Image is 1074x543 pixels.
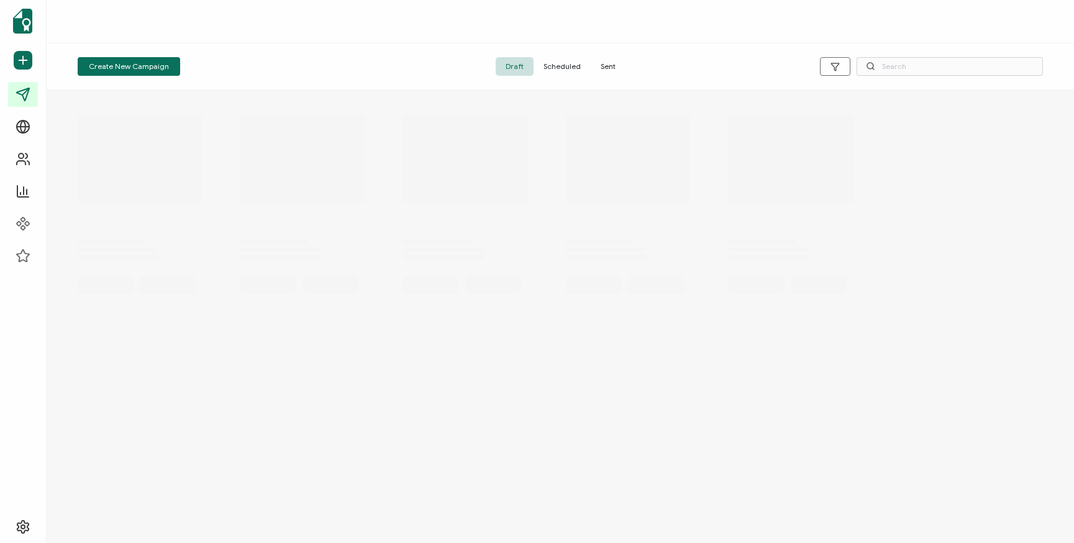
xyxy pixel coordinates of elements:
[534,57,591,76] span: Scheduled
[857,57,1043,76] input: Search
[591,57,626,76] span: Sent
[13,9,32,34] img: sertifier-logomark-colored.svg
[496,57,534,76] span: Draft
[78,57,180,76] button: Create New Campaign
[89,63,169,70] span: Create New Campaign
